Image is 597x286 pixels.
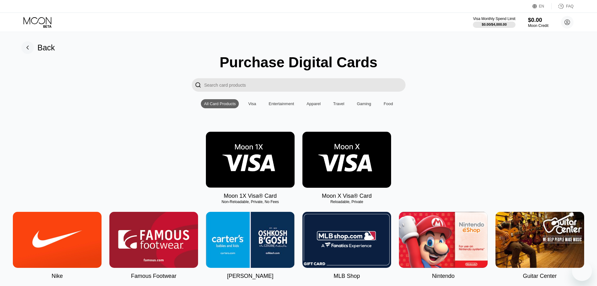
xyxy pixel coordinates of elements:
[432,273,454,279] div: Nintendo
[303,99,324,108] div: Apparel
[354,99,374,108] div: Gaming
[306,101,321,106] div: Apparel
[552,3,573,9] div: FAQ
[333,273,360,279] div: MLB Shop
[482,23,507,26] div: $0.00 / $4,000.00
[192,78,204,92] div: 
[51,273,63,279] div: Nike
[330,99,348,108] div: Travel
[572,261,592,281] iframe: Button to launch messaging window
[539,4,544,8] div: EN
[265,99,297,108] div: Entertainment
[532,3,552,9] div: EN
[302,200,391,204] div: Reloadable, Private
[227,273,273,279] div: [PERSON_NAME]
[269,101,294,106] div: Entertainment
[248,101,256,106] div: Visa
[21,41,55,54] div: Back
[131,273,176,279] div: Famous Footwear
[473,17,515,21] div: Visa Monthly Spend Limit
[357,101,371,106] div: Gaming
[206,200,295,204] div: Non-Reloadable, Private, No Fees
[201,99,239,108] div: All Card Products
[384,101,393,106] div: Food
[473,17,515,28] div: Visa Monthly Spend Limit$0.00/$4,000.00
[528,17,548,23] div: $0.00
[224,193,277,199] div: Moon 1X Visa® Card
[528,17,548,28] div: $0.00Moon Credit
[333,101,344,106] div: Travel
[204,78,406,92] input: Search card products
[245,99,259,108] div: Visa
[220,54,378,71] div: Purchase Digital Cards
[322,193,372,199] div: Moon X Visa® Card
[38,43,55,52] div: Back
[528,23,548,28] div: Moon Credit
[380,99,396,108] div: Food
[566,4,573,8] div: FAQ
[204,101,236,106] div: All Card Products
[195,81,201,89] div: 
[523,273,557,279] div: Guitar Center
